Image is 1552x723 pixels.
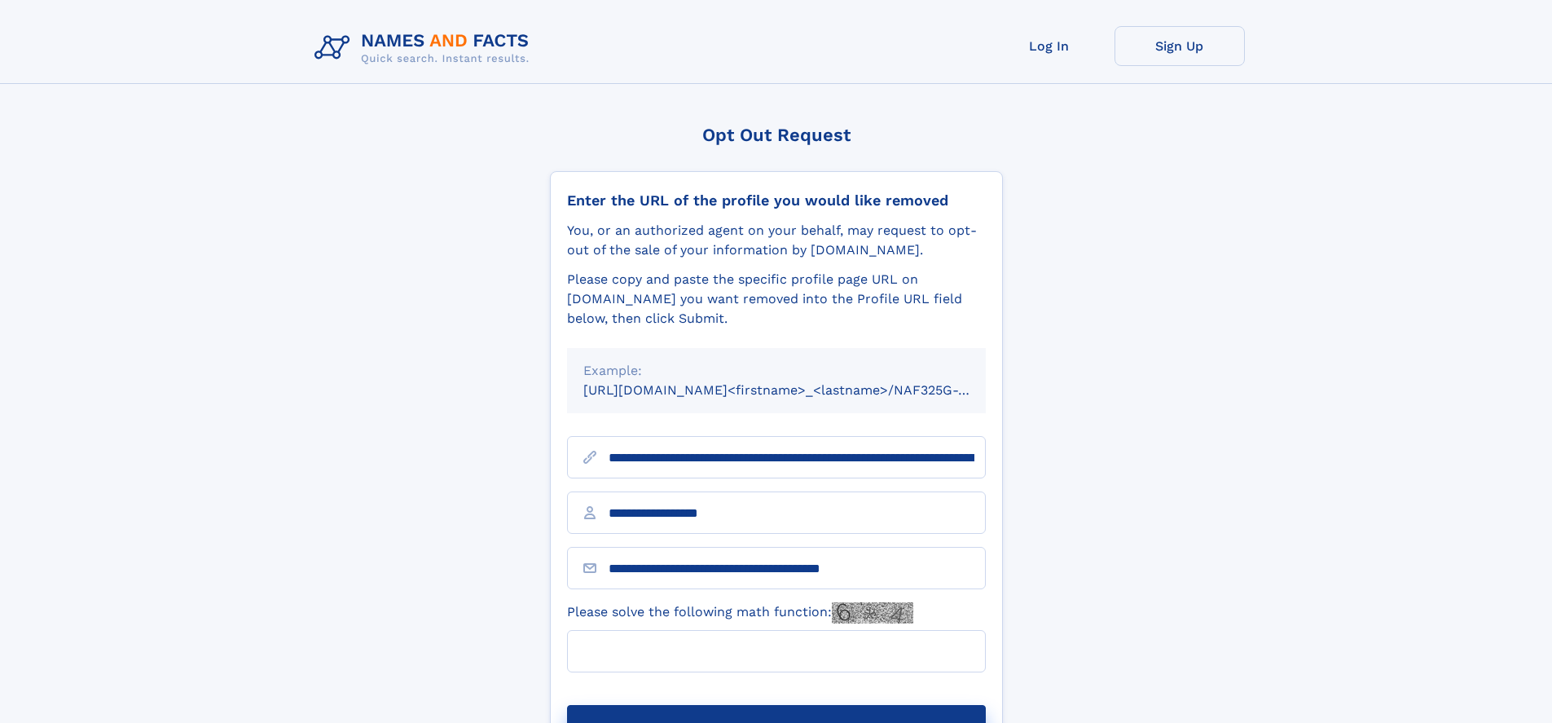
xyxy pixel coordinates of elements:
[984,26,1115,66] a: Log In
[583,361,969,381] div: Example:
[550,125,1003,145] div: Opt Out Request
[308,26,543,70] img: Logo Names and Facts
[583,382,1017,398] small: [URL][DOMAIN_NAME]<firstname>_<lastname>/NAF325G-xxxxxxxx
[567,270,986,328] div: Please copy and paste the specific profile page URL on [DOMAIN_NAME] you want removed into the Pr...
[567,602,913,624] label: Please solve the following math function:
[567,192,986,209] div: Enter the URL of the profile you would like removed
[567,221,986,260] div: You, or an authorized agent on your behalf, may request to opt-out of the sale of your informatio...
[1115,26,1245,66] a: Sign Up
